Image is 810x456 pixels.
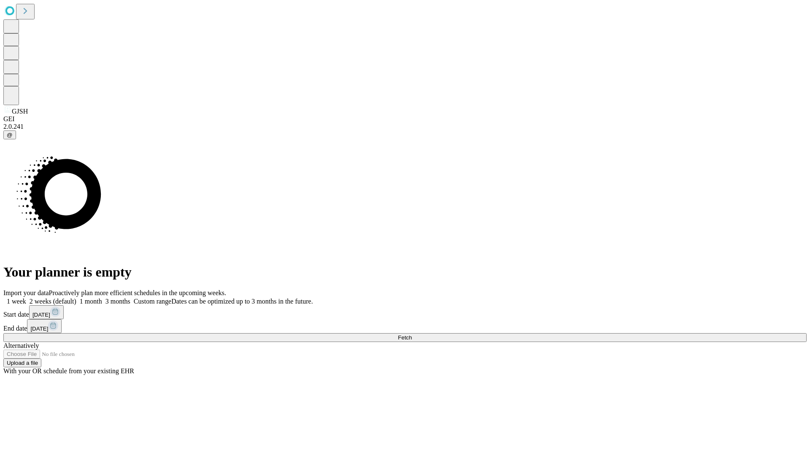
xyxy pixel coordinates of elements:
span: Import your data [3,289,49,296]
span: @ [7,132,13,138]
button: Fetch [3,333,807,342]
span: GJSH [12,108,28,115]
span: [DATE] [30,326,48,332]
div: End date [3,319,807,333]
span: Alternatively [3,342,39,349]
span: [DATE] [32,312,50,318]
button: [DATE] [29,305,64,319]
span: Dates can be optimized up to 3 months in the future. [171,298,313,305]
h1: Your planner is empty [3,264,807,280]
div: 2.0.241 [3,123,807,130]
button: [DATE] [27,319,62,333]
div: GEI [3,115,807,123]
span: 2 weeks (default) [30,298,76,305]
button: Upload a file [3,358,41,367]
span: Proactively plan more efficient schedules in the upcoming weeks. [49,289,226,296]
span: Custom range [134,298,171,305]
div: Start date [3,305,807,319]
span: Fetch [398,334,412,341]
button: @ [3,130,16,139]
span: 3 months [105,298,130,305]
span: With your OR schedule from your existing EHR [3,367,134,375]
span: 1 week [7,298,26,305]
span: 1 month [80,298,102,305]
